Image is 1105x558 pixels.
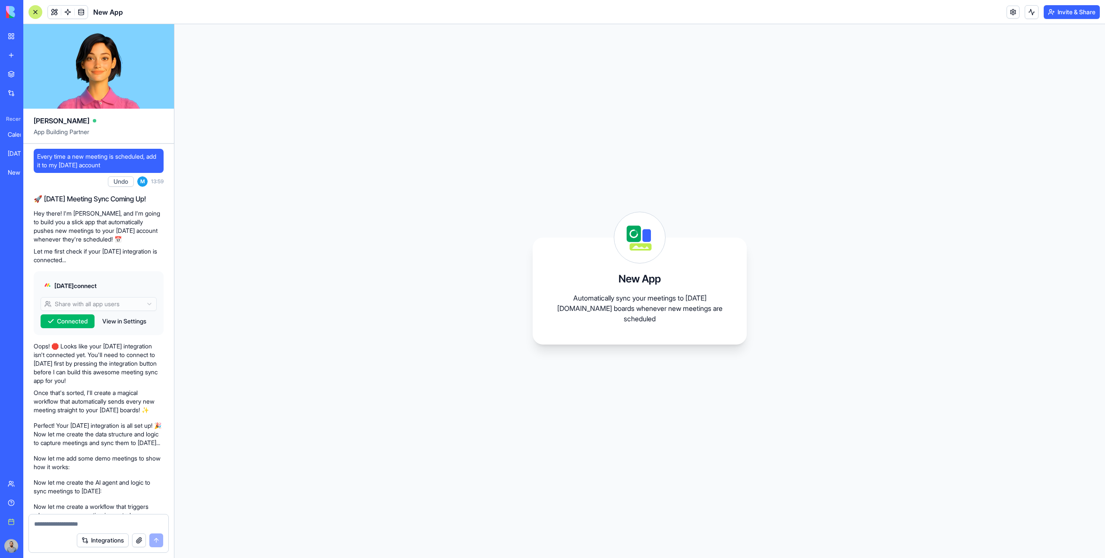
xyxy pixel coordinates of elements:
[98,314,151,328] button: View in Settings
[34,342,164,385] p: Oops! 🛑 Looks like your [DATE] integration isn't connected yet. You'll need to connect to [DATE] ...
[34,389,164,414] p: Once that's sorted, I'll create a magical workflow that automatically sends every new meeting str...
[41,314,95,328] button: Connected
[1044,5,1100,19] button: Invite & Share
[553,293,726,324] p: Automatically sync your meetings to [DATE][DOMAIN_NAME] boards whenever new meetings are scheduled
[34,478,164,495] p: Now let me create the AI agent and logic to sync meetings to [DATE]:
[137,176,148,187] span: M
[3,164,37,181] a: New App
[54,282,97,290] span: [DATE] connect
[3,126,37,143] a: Calendar-[DATE] Sync
[37,152,160,169] span: Every time a new meeting is scheduled, add it to my [DATE] account
[34,116,89,126] span: [PERSON_NAME]
[44,282,51,288] img: monday
[6,6,60,18] img: logo
[34,454,164,471] p: Now let me add some demo meetings to show how it works:
[108,176,134,187] button: Undo
[57,317,88,326] span: Connected
[619,272,661,286] h3: New App
[34,128,164,143] span: App Building Partner
[34,247,164,264] p: Let me first check if your [DATE] integration is connected...
[3,116,21,122] span: Recent
[93,7,123,17] span: New App
[8,130,32,139] div: Calendar-[DATE] Sync
[4,539,18,553] img: image_123650291_bsq8ao.jpg
[3,145,37,162] a: [DATE] Priority Manager
[34,194,164,204] h2: 🚀 [DATE] Meeting Sync Coming Up!
[151,178,164,185] span: 13:59
[77,533,129,547] button: Integrations
[34,502,164,520] p: Now let me create a workflow that triggers whenever a new meeting is created:
[34,209,164,244] p: Hey there! I'm [PERSON_NAME], and I'm going to build you a slick app that automatically pushes ne...
[8,168,32,177] div: New App
[8,149,32,158] div: [DATE] Priority Manager
[34,421,164,447] p: Perfect! Your [DATE] integration is all set up! 🎉 Now let me create the data structure and logic ...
